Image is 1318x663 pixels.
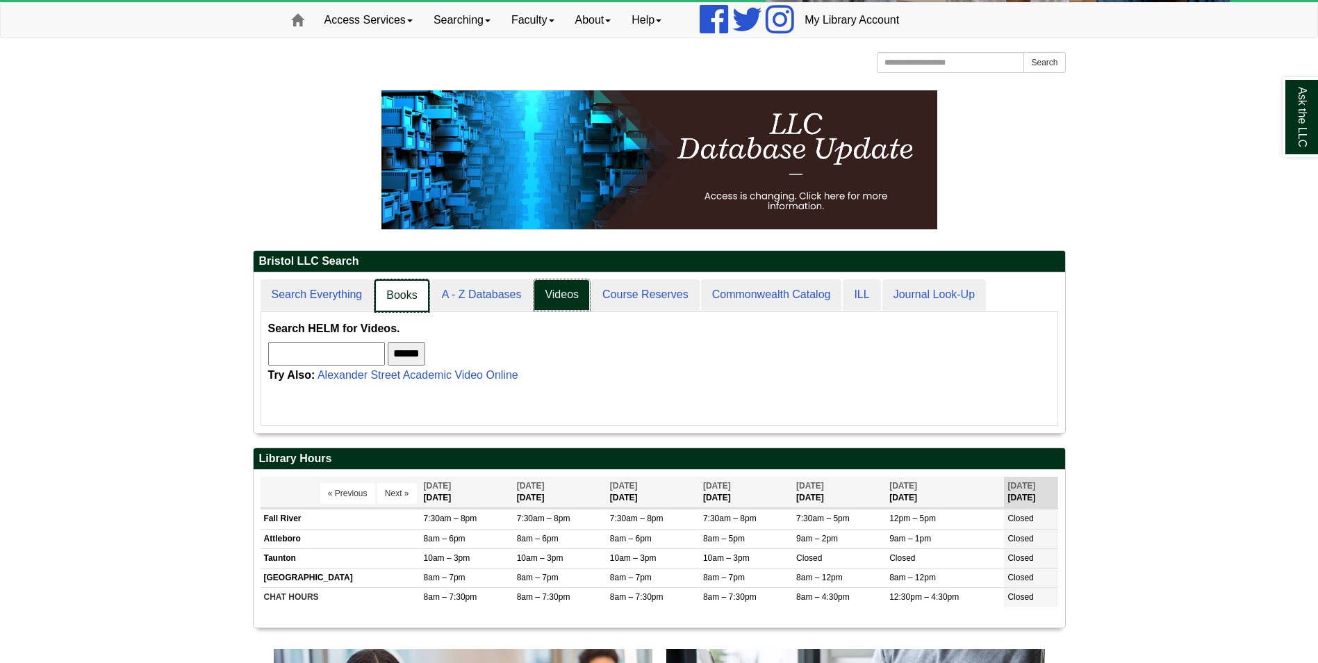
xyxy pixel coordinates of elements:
a: A - Z Databases [431,279,533,311]
a: Journal Look-Up [882,279,986,311]
th: [DATE] [607,477,700,508]
a: ILL [843,279,880,311]
span: Closed [889,553,915,563]
span: 8am – 7pm [610,573,652,582]
span: Closed [1007,553,1033,563]
span: 7:30am – 8pm [703,514,757,523]
span: 8am – 7:30pm [517,592,570,602]
a: Videos [534,279,590,311]
td: [GEOGRAPHIC_DATA] [261,568,420,587]
th: [DATE] [700,477,793,508]
button: « Previous [320,483,375,504]
span: 8am – 7:30pm [610,592,664,602]
span: 7:30am – 5pm [796,514,850,523]
a: Search Everything [261,279,374,311]
span: [DATE] [796,481,824,491]
span: 9am – 2pm [796,534,838,543]
span: 7:30am – 8pm [610,514,664,523]
a: Help [621,3,672,38]
span: 8am – 6pm [424,534,466,543]
td: Fall River [261,509,420,529]
th: [DATE] [420,477,513,508]
span: 8am – 6pm [610,534,652,543]
span: 8am – 7:30pm [703,592,757,602]
span: [DATE] [1007,481,1035,491]
th: [DATE] [793,477,886,508]
span: 10am – 3pm [424,553,470,563]
span: Closed [1007,534,1033,543]
span: [DATE] [889,481,917,491]
a: Faculty [501,3,565,38]
a: Commonwealth Catalog [701,279,842,311]
span: Closed [796,553,822,563]
span: 7:30am – 8pm [424,514,477,523]
span: 12pm – 5pm [889,514,936,523]
label: Search HELM for Videos. [268,319,400,338]
span: 8am – 12pm [796,573,843,582]
h2: Bristol LLC Search [254,251,1065,272]
span: 10am – 3pm [703,553,750,563]
span: 8am – 7pm [424,573,466,582]
a: Alexander Street Academic Video Online [318,369,518,381]
span: 8am – 7:30pm [424,592,477,602]
span: [DATE] [703,481,731,491]
span: 10am – 3pm [517,553,563,563]
a: Books [374,279,429,312]
span: 10am – 3pm [610,553,657,563]
a: Access Services [314,3,423,38]
th: [DATE] [513,477,607,508]
span: [DATE] [424,481,452,491]
span: 8am – 7pm [517,573,559,582]
span: Closed [1007,592,1033,602]
a: Course Reserves [591,279,700,311]
button: Search [1023,52,1065,73]
span: 8am – 4:30pm [796,592,850,602]
img: HTML tutorial [381,90,937,229]
button: Next » [377,483,417,504]
th: [DATE] [886,477,1004,508]
a: About [565,3,622,38]
strong: Try Also: [268,369,315,381]
h2: Library Hours [254,448,1065,470]
a: My Library Account [794,3,909,38]
span: [DATE] [610,481,638,491]
span: 8am – 6pm [517,534,559,543]
span: 12:30pm – 4:30pm [889,592,959,602]
a: Searching [423,3,501,38]
span: 8am – 5pm [703,534,745,543]
td: Taunton [261,548,420,568]
span: 8am – 7pm [703,573,745,582]
span: Closed [1007,514,1033,523]
span: [DATE] [517,481,545,491]
td: CHAT HOURS [261,587,420,607]
td: Attleboro [261,529,420,548]
span: 9am – 1pm [889,534,931,543]
span: 8am – 12pm [889,573,936,582]
th: [DATE] [1004,477,1057,508]
span: 7:30am – 8pm [517,514,570,523]
span: Closed [1007,573,1033,582]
